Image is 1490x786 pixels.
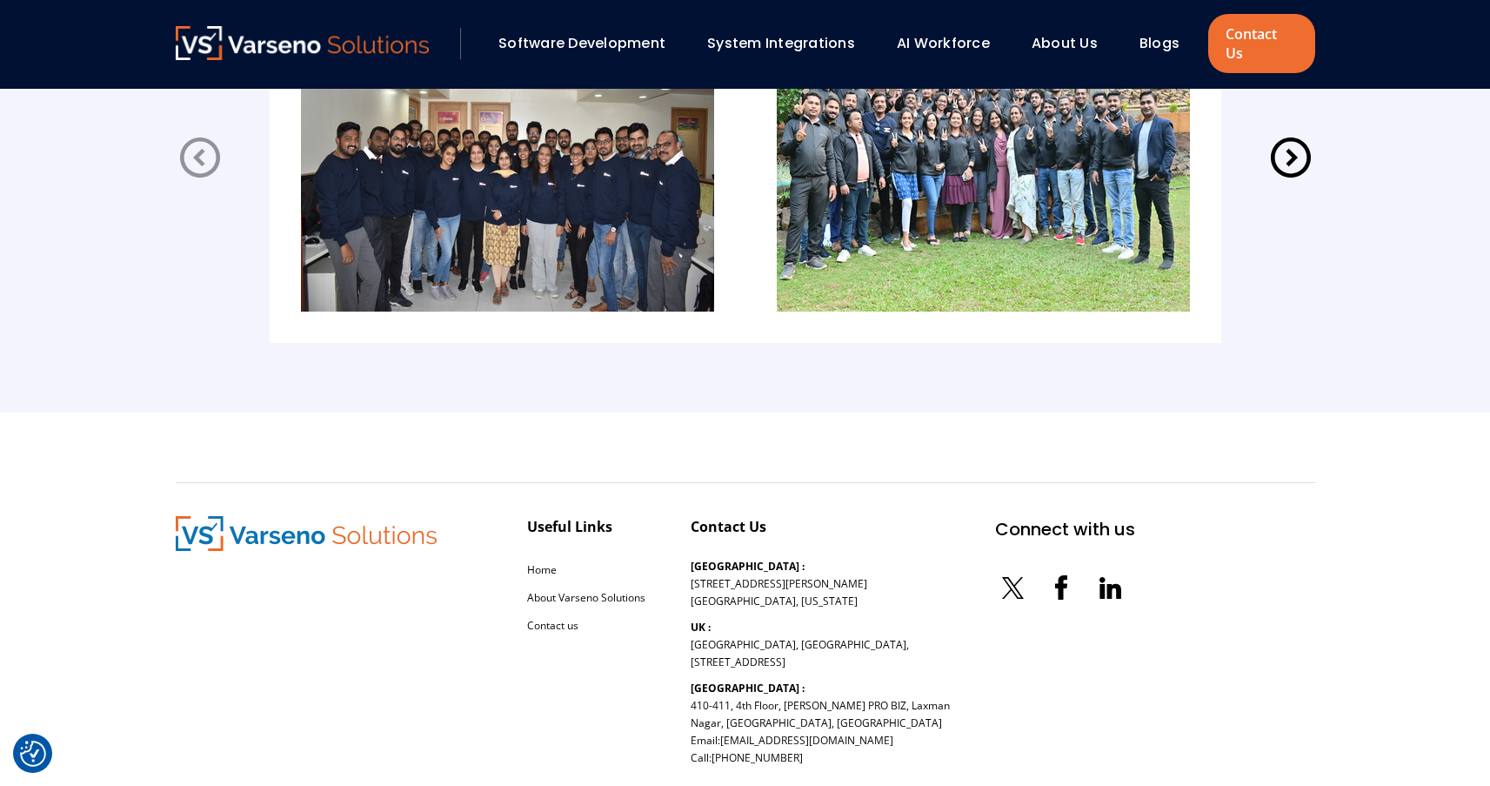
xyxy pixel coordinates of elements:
[698,29,879,58] div: System Integrations
[20,741,46,767] img: Revisit consent button
[691,680,950,767] p: 410-411, 4th Floor, [PERSON_NAME] PRO BIZ, Laxman Nagar, [GEOGRAPHIC_DATA], [GEOGRAPHIC_DATA] Ema...
[1139,33,1179,53] a: Blogs
[691,559,805,574] b: [GEOGRAPHIC_DATA] :
[1032,33,1098,53] a: About Us
[707,33,855,53] a: System Integrations
[691,681,805,695] b: [GEOGRAPHIC_DATA] :
[1023,29,1122,58] div: About Us
[691,620,711,635] b: UK :
[691,558,867,610] p: [STREET_ADDRESS][PERSON_NAME] [GEOGRAPHIC_DATA], [US_STATE]
[1208,14,1314,73] a: Contact Us
[490,29,690,58] div: Software Development
[712,750,803,765] a: [PHONE_NUMBER]
[527,562,557,577] a: Home
[995,516,1135,542] div: Connect with us
[527,618,578,633] a: Contact us
[888,29,1014,58] div: AI Workforce
[1131,29,1204,58] div: Blogs
[176,26,430,61] a: Varseno Solutions – Product Engineering & IT Services
[691,619,909,671] p: [GEOGRAPHIC_DATA], [GEOGRAPHIC_DATA], [STREET_ADDRESS]
[720,733,893,748] a: [EMAIL_ADDRESS][DOMAIN_NAME]
[691,516,766,537] div: Contact Us
[527,590,645,605] a: About Varseno Solutions
[176,26,430,60] img: Varseno Solutions – Product Engineering & IT Services
[897,33,990,53] a: AI Workforce
[498,33,665,53] a: Software Development
[176,516,437,551] img: Varseno Solutions – Product Engineering & IT Services
[20,741,46,767] button: Cookie Settings
[527,516,612,537] div: Useful Links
